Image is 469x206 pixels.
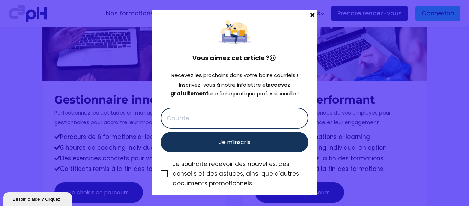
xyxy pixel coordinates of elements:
div: Inscrivez-vous à notre infolettre et une fiche pratique professionnelle ! [161,81,308,98]
h4: Vous aimez cet article ? [161,53,308,63]
strong: recevez [268,81,290,88]
iframe: chat widget [3,191,73,206]
div: Recevez les prochains dans votre boite courriels ! [161,71,308,80]
span: Je m'inscris [219,138,250,147]
div: Je souhaite recevoir des nouvelles, des conseils et des astuces, ainsi que d'autres documents pro... [173,159,308,188]
button: Je m'inscris [161,132,308,152]
strong: gratuitement [170,90,208,97]
input: Courriel [161,108,308,129]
